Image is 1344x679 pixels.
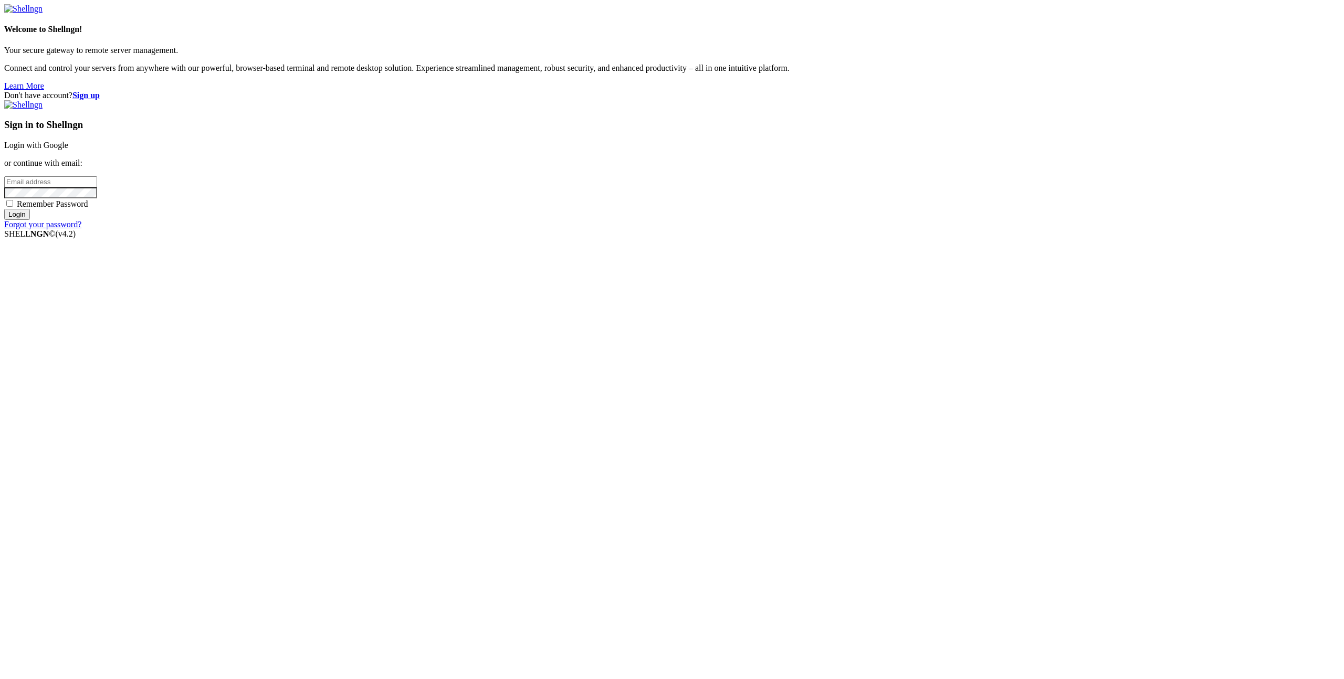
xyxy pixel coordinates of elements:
[6,200,13,207] input: Remember Password
[4,158,1340,168] p: or continue with email:
[4,100,43,110] img: Shellngn
[4,46,1340,55] p: Your secure gateway to remote server management.
[30,229,49,238] b: NGN
[4,176,97,187] input: Email address
[4,91,1340,100] div: Don't have account?
[4,141,68,150] a: Login with Google
[4,63,1340,73] p: Connect and control your servers from anywhere with our powerful, browser-based terminal and remo...
[56,229,76,238] span: 4.2.0
[17,199,88,208] span: Remember Password
[4,81,44,90] a: Learn More
[4,25,1340,34] h4: Welcome to Shellngn!
[4,220,81,229] a: Forgot your password?
[4,229,76,238] span: SHELL ©
[4,119,1340,131] h3: Sign in to Shellngn
[4,4,43,14] img: Shellngn
[4,209,30,220] input: Login
[72,91,100,100] a: Sign up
